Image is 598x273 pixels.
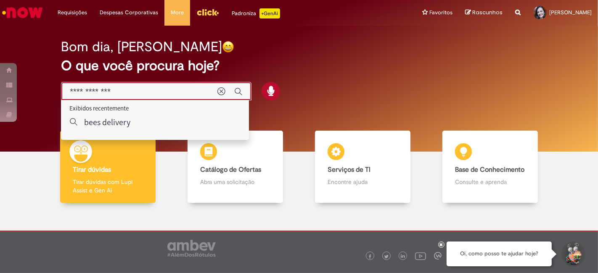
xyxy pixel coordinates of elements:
[465,9,503,17] a: Rascunhos
[426,131,554,203] a: Base de Conhecimento Consulte e aprenda
[73,178,143,194] p: Tirar dúvidas com Lupi Assist e Gen Ai
[200,178,271,186] p: Abra uma solicitação
[1,4,44,21] img: ServiceNow
[549,9,592,16] span: [PERSON_NAME]
[328,165,370,174] b: Serviços de TI
[429,8,452,17] span: Favoritos
[100,8,158,17] span: Despesas Corporativas
[44,131,172,203] a: Tirar dúvidas Tirar dúvidas com Lupi Assist e Gen Ai
[384,255,389,259] img: logo_footer_twitter.png
[455,178,526,186] p: Consulte e aprenda
[171,8,184,17] span: More
[61,39,222,54] h2: Bom dia, [PERSON_NAME]
[172,131,299,203] a: Catálogo de Ofertas Abra uma solicitação
[328,178,398,186] p: Encontre ajuda
[58,8,87,17] span: Requisições
[73,165,111,174] b: Tirar dúvidas
[299,131,426,203] a: Serviços de TI Encontre ajuda
[167,240,216,257] img: logo_footer_ambev_rotulo_gray.png
[259,8,280,18] p: +GenAi
[196,6,219,18] img: click_logo_yellow_360x200.png
[368,255,372,259] img: logo_footer_facebook.png
[447,241,552,266] div: Oi, como posso te ajudar hoje?
[560,241,585,267] button: Iniciar Conversa de Suporte
[61,58,537,73] h2: O que você procura hoje?
[434,252,442,260] img: logo_footer_workplace.png
[415,250,426,261] img: logo_footer_youtube.png
[200,165,261,174] b: Catálogo de Ofertas
[472,8,503,16] span: Rascunhos
[222,41,234,53] img: happy-face.png
[232,8,280,18] div: Padroniza
[401,254,405,259] img: logo_footer_linkedin.png
[455,165,524,174] b: Base de Conhecimento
